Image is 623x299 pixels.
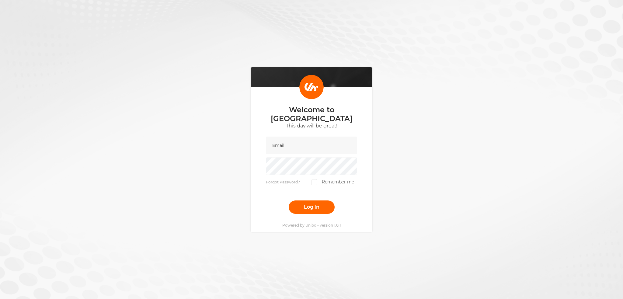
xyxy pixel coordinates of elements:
a: Forgot Password? [266,180,300,184]
button: Log in [289,200,335,214]
input: Email [266,137,357,154]
p: Welcome to [GEOGRAPHIC_DATA] [266,105,357,123]
p: This day will be great! [266,123,357,129]
input: Remember me [311,179,317,185]
label: Remember me [311,179,354,185]
p: Powered by Unibo - version 1.0.1 [282,223,341,228]
img: Login [299,75,324,99]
